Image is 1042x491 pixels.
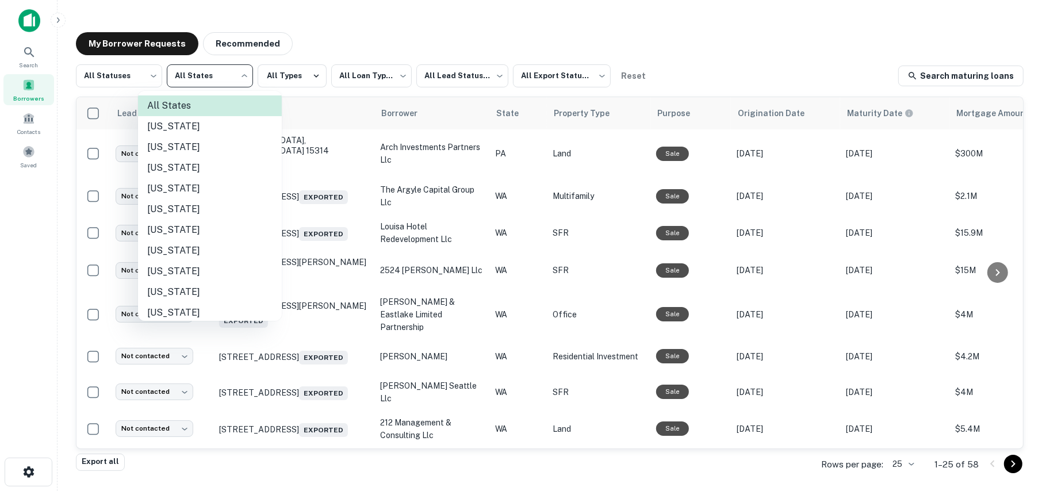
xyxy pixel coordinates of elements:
li: [US_STATE] [138,240,282,261]
li: All States [138,95,282,116]
li: [US_STATE] [138,261,282,282]
li: [US_STATE] [138,282,282,302]
li: [US_STATE] [138,137,282,158]
li: [US_STATE] [138,158,282,178]
li: [US_STATE] [138,199,282,220]
li: [US_STATE] [138,220,282,240]
li: [US_STATE] [138,116,282,137]
li: [US_STATE] [138,302,282,323]
li: [US_STATE] [138,178,282,199]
